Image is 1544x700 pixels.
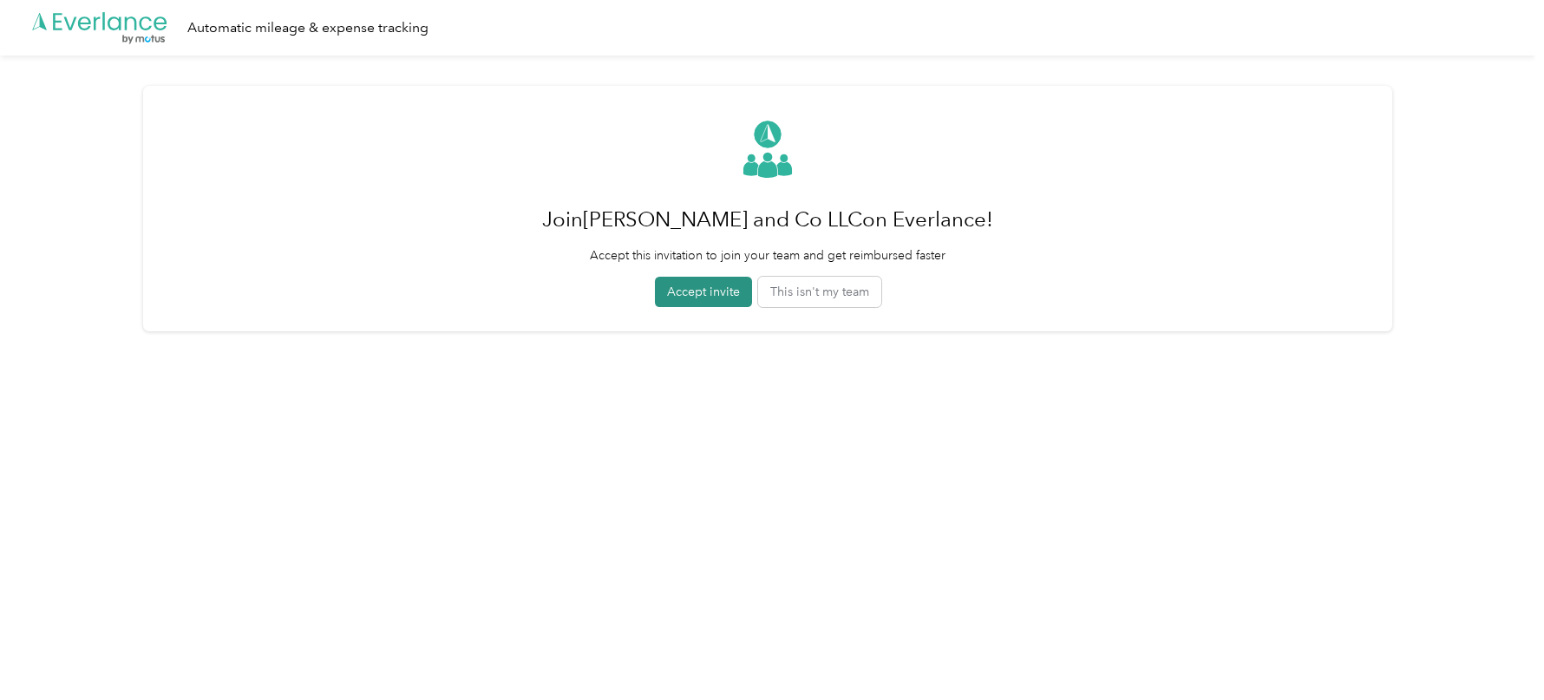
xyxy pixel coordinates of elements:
[187,17,429,39] div: Automatic mileage & expense tracking
[542,199,993,240] h1: Join [PERSON_NAME] and Co LLC on Everlance!
[1447,603,1544,700] iframe: Everlance-gr Chat Button Frame
[542,246,993,265] p: Accept this invitation to join your team and get reimbursed faster
[655,277,752,307] button: Accept invite
[758,277,881,307] button: This isn't my team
